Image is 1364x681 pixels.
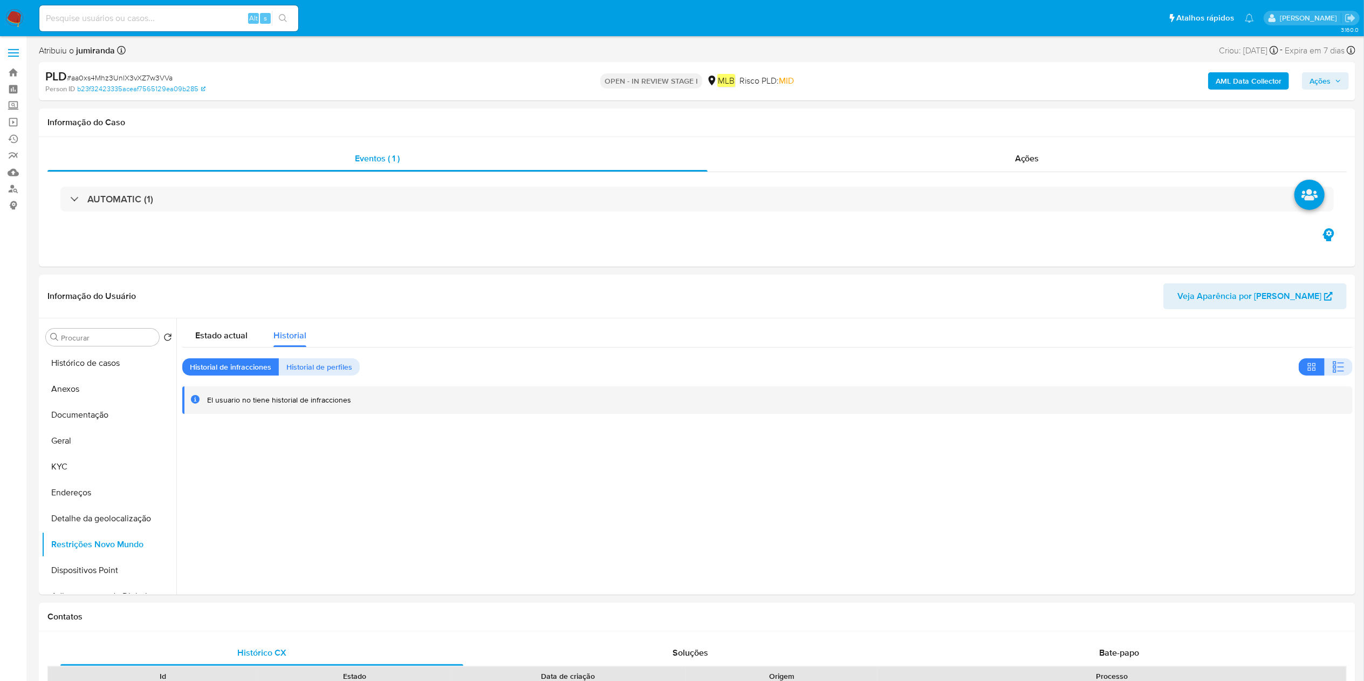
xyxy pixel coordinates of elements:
button: AML Data Collector [1208,72,1289,90]
span: Histórico CX [237,646,286,659]
span: MID [779,74,794,87]
button: Detalhe da geolocalização [42,506,176,532]
button: Histórico de casos [42,350,176,376]
button: Anexos [42,376,176,402]
button: Procurar [50,333,59,342]
h3: AUTOMATIC (1) [87,193,153,205]
button: Endereços [42,480,176,506]
span: Atalhos rápidos [1176,12,1234,24]
button: Adiantamentos de Dinheiro [42,583,176,609]
em: MLB [717,74,735,87]
span: Expira em 7 dias [1285,45,1345,57]
button: Retornar ao pedido padrão [163,333,172,345]
h1: Informação do Caso [47,117,1347,128]
button: search-icon [272,11,294,26]
span: - [1280,43,1283,58]
b: Person ID [45,84,75,94]
button: Geral [42,428,176,454]
button: Ações [1302,72,1349,90]
span: Ações [1310,72,1331,90]
span: Ações [1015,152,1039,165]
h1: Contatos [47,611,1347,622]
span: s [264,13,267,23]
b: jumiranda [74,44,115,57]
a: Sair [1345,12,1356,24]
p: OPEN - IN REVIEW STAGE I [600,73,702,88]
a: b23f32423335aceaf7565129ea09b285 [77,84,205,94]
span: Bate-papo [1099,646,1139,659]
span: Veja Aparência por [PERSON_NAME] [1177,283,1321,309]
b: PLD [45,67,67,85]
h1: Informação do Usuário [47,291,136,302]
button: Documentação [42,402,176,428]
span: Risco PLD: [739,75,794,87]
a: Notificações [1245,13,1254,23]
span: Atribuiu o [39,45,115,57]
div: AUTOMATIC (1) [60,187,1334,212]
button: Dispositivos Point [42,557,176,583]
input: Procurar [61,333,155,343]
span: Alt [249,13,258,23]
b: AML Data Collector [1216,72,1281,90]
div: Criou: [DATE] [1219,43,1278,58]
span: Soluções [673,646,708,659]
span: # aa0xs4Mhz3UnlX3vXZ7w3VVa [67,72,173,83]
button: Veja Aparência por [PERSON_NAME] [1163,283,1347,309]
input: Pesquise usuários ou casos... [39,11,298,25]
button: KYC [42,454,176,480]
button: Restrições Novo Mundo [42,532,176,557]
p: juliane.miranda@mercadolivre.com [1280,13,1341,23]
span: Eventos ( 1 ) [355,152,400,165]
